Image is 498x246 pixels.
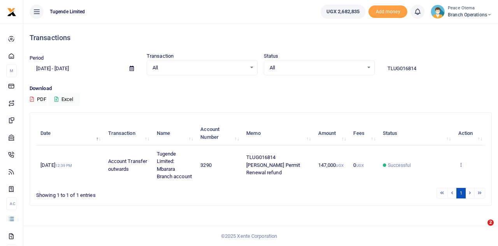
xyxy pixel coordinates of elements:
[314,121,349,145] th: Amount: activate to sort column ascending
[36,121,103,145] th: Date: activate to sort column descending
[368,8,407,14] a: Add money
[270,64,363,72] span: All
[152,121,196,145] th: Name: activate to sort column ascending
[454,121,485,145] th: Action: activate to sort column ascending
[40,162,72,168] span: [DATE]
[196,121,242,145] th: Account Number: activate to sort column ascending
[317,5,368,19] li: Wallet ballance
[326,8,359,16] span: UGX 2,682,835
[368,5,407,18] span: Add money
[6,64,17,77] li: M
[36,187,220,199] div: Showing 1 to 1 of 1 entries
[30,93,47,106] button: PDF
[153,64,246,72] span: All
[448,11,492,18] span: Branch Operations
[368,5,407,18] li: Toup your wallet
[30,54,44,62] label: Period
[388,162,411,169] span: Successful
[336,163,343,168] small: UGX
[6,197,17,210] li: Ac
[7,9,16,14] a: logo-small logo-large logo-large
[55,163,72,168] small: 12:39 PM
[157,151,192,180] span: Tugende Limited: Mbarara Branch account
[147,52,174,60] label: Transaction
[318,162,344,168] span: 147,000
[381,62,492,75] input: Search
[264,52,279,60] label: Status
[200,162,211,168] span: 3290
[108,158,147,172] span: Account Transfer outwards
[356,163,364,168] small: UGX
[242,121,314,145] th: Memo: activate to sort column ascending
[487,219,494,226] span: 2
[30,85,492,93] p: Download
[456,188,466,198] a: 1
[349,121,379,145] th: Fees: activate to sort column ascending
[321,5,365,19] a: UGX 2,682,835
[7,7,16,17] img: logo-small
[246,154,300,175] span: TLUG016814 [PERSON_NAME] Permit Renewal refund
[379,121,454,145] th: Status: activate to sort column ascending
[30,34,492,42] h4: Transactions
[431,5,492,19] a: profile-user Peace Otema Branch Operations
[47,8,88,15] span: Tugende Limited
[48,93,80,106] button: Excel
[431,5,445,19] img: profile-user
[448,5,492,12] small: Peace Otema
[30,62,123,75] input: select period
[103,121,152,145] th: Transaction: activate to sort column ascending
[472,219,490,238] iframe: Intercom live chat
[353,162,363,168] span: 0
